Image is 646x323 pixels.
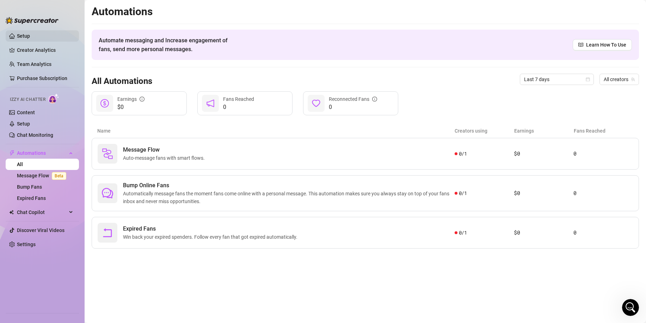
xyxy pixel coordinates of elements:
article: Fans Reached [574,127,633,135]
p: Instructions to set up Izzy AI [7,82,125,89]
span: Help [82,238,94,243]
span: calendar [586,77,590,81]
span: read [578,42,583,47]
span: 0 [223,103,254,111]
p: Bump Online Fans Automation Settings and Reports [7,114,125,128]
span: Automate messaging and Increase engagement of fans, send more personal messages. [99,36,234,54]
h2: Izzy - AI Chatter [7,43,134,51]
button: go back [5,3,18,16]
span: $0 [117,103,144,111]
span: Automations [17,147,67,159]
span: info-circle [372,97,377,102]
span: rollback [102,227,113,238]
span: Last 7 days [524,74,590,85]
span: Win back your expired spenders. Follow every fan that got expired automatically. [123,233,300,241]
input: Search for help [5,19,136,33]
span: heart [312,99,320,108]
article: 0 [573,150,633,158]
a: All [17,161,23,167]
p: Learn about our AI Chatter - Izzy [7,53,134,60]
span: info-circle [140,97,144,102]
button: News [106,220,141,248]
h2: Automations [92,5,639,18]
span: Automatically message fans the moment fans come online with a personal message. This automation m... [123,190,455,205]
a: Setup [17,121,30,127]
span: Bump Online Fans [123,181,455,190]
a: Discover Viral Videos [17,227,64,233]
a: Settings [17,242,36,247]
span: dollar [100,99,109,108]
a: Creator Analytics [17,44,73,56]
span: All creators [604,74,635,85]
span: Expired Fans [123,225,300,233]
a: Chat Monitoring [17,132,53,138]
a: Expired Fans [17,195,46,201]
span: notification [206,99,215,108]
article: $0 [514,228,573,237]
button: Help [70,220,106,248]
div: Search for helpSearch for help [5,19,136,33]
a: Content [17,110,35,115]
img: svg%3e [102,148,113,159]
img: AI Chatter [48,93,59,104]
img: logo-BBDzfeDw.svg [6,17,59,24]
a: Message FlowBeta [17,173,69,178]
div: Reconnected Fans [329,95,377,103]
img: Chat Copilot [9,210,14,215]
h3: All Automations [92,76,152,87]
a: Team Analytics [17,61,51,67]
span: 0 / 1 [459,150,467,158]
div: Close [124,3,136,16]
span: Messages [41,238,65,243]
article: 0 [573,189,633,197]
span: Beta [52,172,66,180]
span: 0 [329,103,377,111]
span: 0 / 1 [459,189,467,197]
article: Name [97,127,455,135]
span: Izzy AI Chatter [10,96,45,103]
span: 0 / 1 [459,229,467,237]
h1: Help [62,4,81,16]
span: team [631,77,635,81]
article: $0 [514,150,573,158]
button: Messages [35,220,70,248]
span: Home [10,238,25,243]
div: Earnings [117,95,144,103]
span: News [117,238,130,243]
article: $0 [514,189,573,197]
a: Learn How To Use [573,39,632,50]
a: Setup [17,33,30,39]
p: 3 articles [7,64,30,72]
article: Earnings [514,127,574,135]
span: Auto-message fans with smart flows. [123,154,208,162]
iframe: Intercom live chat [622,299,639,316]
span: comment [102,188,113,199]
span: Message Flow [123,146,208,154]
span: Learn How To Use [586,41,626,49]
article: 0 [573,228,633,237]
a: Bump Fans [17,184,42,190]
p: Message Online Fans automation [7,98,125,105]
a: Purchase Subscription [17,73,73,84]
article: Creators using [455,127,514,135]
span: Chat Copilot [17,207,67,218]
span: Fans Reached [223,96,254,102]
span: thunderbolt [9,150,15,156]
